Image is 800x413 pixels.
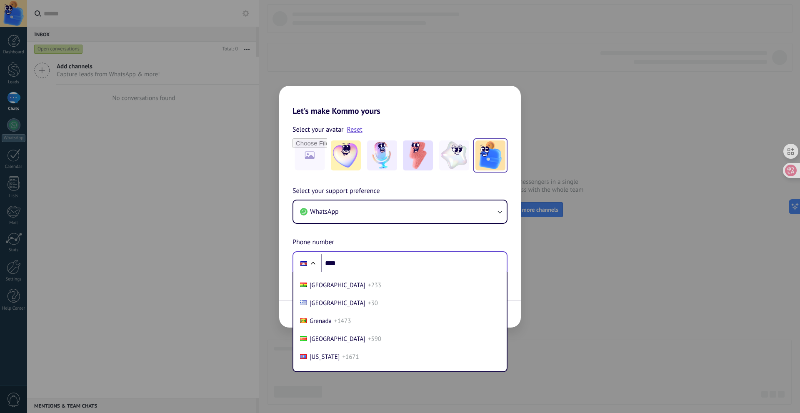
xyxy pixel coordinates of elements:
span: Select your avatar [292,124,344,135]
img: -3.jpeg [403,140,433,170]
span: +1473 [334,317,351,325]
span: +1671 [342,353,359,361]
span: WhatsApp [310,208,339,216]
span: Grenada [310,317,332,325]
button: WhatsApp [293,200,507,223]
span: [GEOGRAPHIC_DATA] [310,299,365,307]
div: Cambodia: + 855 [296,255,312,272]
h2: Let's make Kommo yours [279,86,521,116]
span: +30 [368,299,378,307]
span: +233 [368,281,381,289]
span: +502 [368,371,381,379]
img: -2.jpeg [367,140,397,170]
span: [GEOGRAPHIC_DATA] [310,335,365,343]
span: Phone number [292,237,334,248]
img: -1.jpeg [331,140,361,170]
img: -4.jpeg [439,140,469,170]
span: [US_STATE] [310,353,340,361]
img: -5.jpeg [475,140,505,170]
span: [GEOGRAPHIC_DATA] [310,371,365,379]
a: Reset [347,125,362,134]
span: +590 [368,335,381,343]
span: Select your support preference [292,186,380,197]
span: [GEOGRAPHIC_DATA] [310,281,365,289]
